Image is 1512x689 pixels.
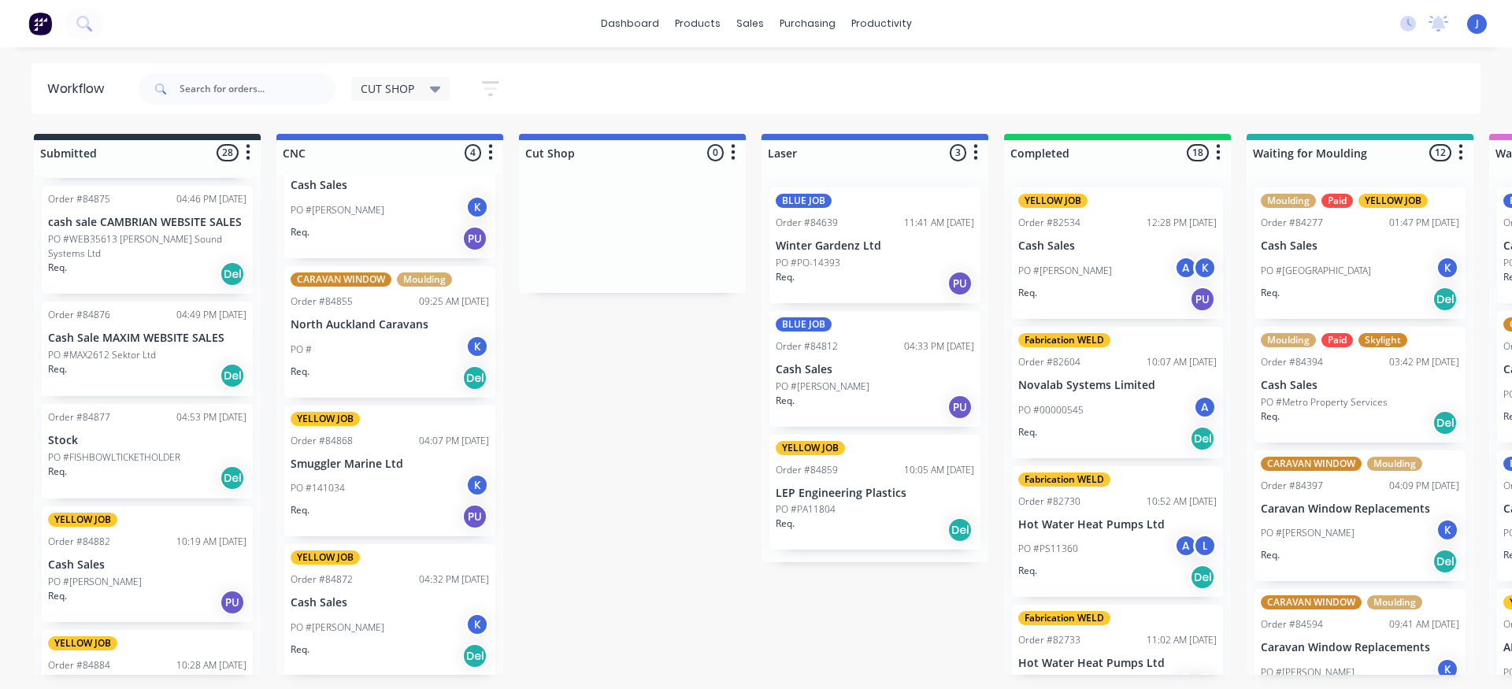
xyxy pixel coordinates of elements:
div: Fabrication WELD [1018,333,1110,347]
div: 04:07 PM [DATE] [419,434,489,448]
div: YELLOW JOB [1358,194,1428,208]
div: 10:19 AM [DATE] [176,535,246,549]
p: Novalab Systems Limited [1018,379,1217,392]
div: Fabrication WELDOrder #8260410:07 AM [DATE]Novalab Systems LimitedPO #00000545AReq.Del [1012,327,1223,458]
div: 01:47 PM [DATE] [1389,216,1459,230]
div: Paid [1321,333,1353,347]
div: Del [220,261,245,287]
div: CARAVAN WINDOW [1261,595,1362,609]
p: PO #PS11360 [1018,542,1078,556]
div: Order #84872 [291,572,353,587]
div: YELLOW JOBOrder #8485910:05 AM [DATE]LEP Engineering PlasticsPO #PA11804Req.Del [769,435,980,550]
div: Del [462,365,487,391]
p: PO #141034 [291,481,345,495]
div: 12:28 PM [DATE] [1147,216,1217,230]
p: Req. [1261,286,1280,300]
div: 04:53 PM [DATE] [176,410,246,424]
div: Fabrication WELDOrder #8273010:52 AM [DATE]Hot Water Heat Pumps LtdPO #PS11360ALReq.Del [1012,466,1223,598]
div: BLUE JOB [776,317,832,332]
div: CARAVAN WINDOWMouldingOrder #8439704:09 PM [DATE]Caravan Window ReplacementsPO #[PERSON_NAME]KReq... [1254,450,1466,582]
p: Cash Sales [291,596,489,609]
div: Cash SalesPO #[PERSON_NAME]KReq.PU [284,127,495,258]
div: K [1193,256,1217,280]
div: K [1436,518,1459,542]
div: K [1436,256,1459,280]
p: PO #[PERSON_NAME] [776,380,869,394]
div: CARAVAN WINDOW [291,272,391,287]
p: PO # [291,343,312,357]
p: PO #FISHBOWLTICKETHOLDER [48,450,180,465]
div: Paid [1321,194,1353,208]
p: Cash Sales [291,179,489,192]
div: Del [1432,410,1458,435]
div: BLUE JOB [776,194,832,208]
p: Smuggler Marine Ltd [291,457,489,471]
div: 10:28 AM [DATE] [176,658,246,672]
a: dashboard [593,12,667,35]
div: YELLOW JOB [776,441,845,455]
div: 09:41 AM [DATE] [1389,617,1459,632]
p: Req. [1018,286,1037,300]
div: 10:05 AM [DATE] [904,463,974,477]
p: PO #PA11804 [776,502,836,517]
div: Order #84594 [1261,617,1323,632]
div: Skylight [1358,333,1407,347]
div: 09:25 AM [DATE] [419,294,489,309]
img: Factory [28,12,52,35]
p: Cash Sale MAXIM WEBSITE SALES [48,332,246,345]
div: Order #84859 [776,463,838,477]
div: K [465,613,489,636]
div: Del [1432,287,1458,312]
div: Workflow [47,80,112,98]
div: YELLOW JOB [291,550,360,565]
p: PO #WEB35613 [PERSON_NAME] Sound Systems Ltd [48,232,246,261]
p: Cash Sales [776,363,974,376]
div: purchasing [772,12,843,35]
div: A [1193,395,1217,419]
p: PO #PO-14393 [776,256,840,270]
div: K [465,195,489,219]
div: Order #84812 [776,339,838,354]
p: Req. [1261,548,1280,562]
div: Order #84639 [776,216,838,230]
div: MouldingPaidYELLOW JOBOrder #8427701:47 PM [DATE]Cash SalesPO #[GEOGRAPHIC_DATA]KReq.Del [1254,187,1466,319]
p: PO #[PERSON_NAME] [291,203,384,217]
p: PO #Metro Property Services [1261,395,1388,409]
p: Req. [48,589,67,603]
p: PO #[PERSON_NAME] [1018,264,1112,278]
div: Order #84394 [1261,355,1323,369]
p: PO #[PERSON_NAME] [291,620,384,635]
div: MouldingPaidSkylightOrder #8439403:42 PM [DATE]Cash SalesPO #Metro Property ServicesReq.Del [1254,327,1466,443]
p: PO #[PERSON_NAME] [1261,526,1354,540]
div: Order #82730 [1018,495,1080,509]
p: Req. [776,394,795,408]
div: PU [947,395,973,420]
span: J [1476,17,1479,31]
div: productivity [843,12,920,35]
p: PO #00000545 [1018,403,1084,417]
div: Moulding [1261,194,1316,208]
div: YELLOW JOB [48,636,117,650]
div: YELLOW JOB [291,412,360,426]
p: PO #MAX2612 Sektor Ltd [48,348,156,362]
span: CUT SHOP [361,80,414,97]
div: Order #82733 [1018,633,1080,647]
p: Caravan Window Replacements [1261,641,1459,654]
div: YELLOW JOBOrder #8253412:28 PM [DATE]Cash SalesPO #[PERSON_NAME]AKReq.PU [1012,187,1223,319]
div: 10:52 AM [DATE] [1147,495,1217,509]
div: 11:02 AM [DATE] [1147,633,1217,647]
div: Moulding [397,272,452,287]
p: Req. [776,270,795,284]
p: Req. [291,503,309,517]
div: Del [1190,426,1215,451]
div: 11:41 AM [DATE] [904,216,974,230]
div: A [1174,256,1198,280]
div: Fabrication WELD [1018,472,1110,487]
div: 04:33 PM [DATE] [904,339,974,354]
p: Caravan Window Replacements [1261,502,1459,516]
div: Moulding [1367,457,1422,471]
div: YELLOW JOBOrder #8486804:07 PM [DATE]Smuggler Marine LtdPO #141034KReq.PU [284,406,495,537]
div: sales [728,12,772,35]
div: CARAVAN WINDOW [1261,457,1362,471]
div: Order #84882 [48,535,110,549]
